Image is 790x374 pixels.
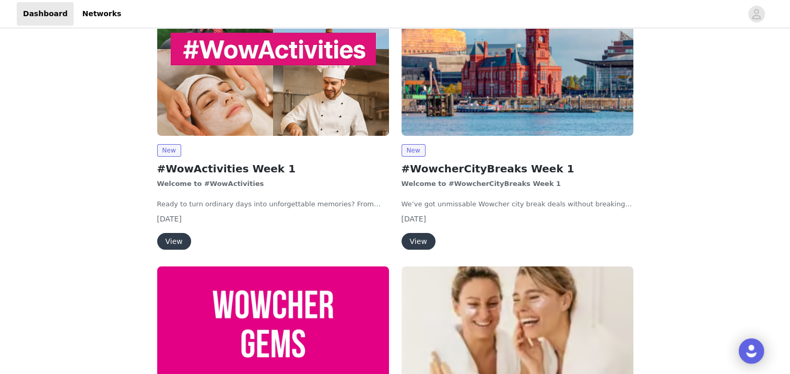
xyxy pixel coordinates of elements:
[76,2,127,26] a: Networks
[402,180,561,188] strong: Welcome to #WowcherCityBreaks Week 1
[17,2,74,26] a: Dashboard
[402,215,426,223] span: [DATE]
[402,233,435,250] button: View
[157,161,389,177] h2: #WowActivities Week 1
[751,6,761,22] div: avatar
[157,215,182,223] span: [DATE]
[739,338,764,364] div: Open Intercom Messenger
[157,199,389,209] p: Ready to turn ordinary days into unforgettable memories? From heart-pumping adventures to relaxin...
[402,199,633,209] p: We’ve got unmissable Wowcher city break deals without breaking the bank.
[157,233,191,250] button: View
[402,144,426,157] span: New
[402,161,633,177] h2: #WowcherCityBreaks Week 1
[157,238,191,246] a: View
[402,238,435,246] a: View
[157,180,264,188] strong: Welcome to #WowActivities
[157,144,181,157] span: New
